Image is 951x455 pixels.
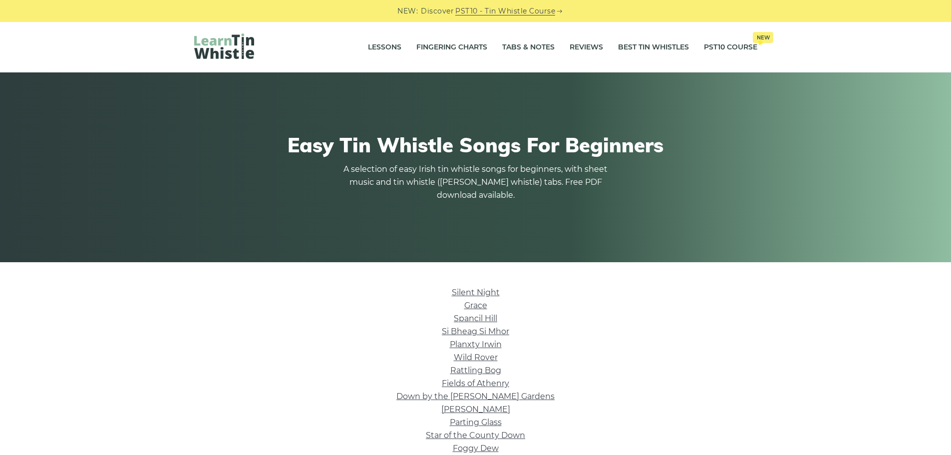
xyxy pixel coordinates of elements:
[454,353,498,362] a: Wild Rover
[441,405,510,414] a: [PERSON_NAME]
[453,444,499,453] a: Foggy Dew
[368,35,401,60] a: Lessons
[450,366,501,375] a: Rattling Bog
[194,133,757,157] h1: Easy Tin Whistle Songs For Beginners
[442,379,509,388] a: Fields of Athenry
[464,301,487,310] a: Grace
[416,35,487,60] a: Fingering Charts
[704,35,757,60] a: PST10 CourseNew
[426,431,525,440] a: Star of the County Down
[450,418,502,427] a: Parting Glass
[618,35,689,60] a: Best Tin Whistles
[396,392,555,401] a: Down by the [PERSON_NAME] Gardens
[570,35,603,60] a: Reviews
[452,288,500,297] a: Silent Night
[753,32,773,43] span: New
[502,35,555,60] a: Tabs & Notes
[450,340,502,349] a: Planxty Irwin
[194,33,254,59] img: LearnTinWhistle.com
[341,163,611,202] p: A selection of easy Irish tin whistle songs for beginners, with sheet music and tin whistle ([PER...
[442,327,509,336] a: Si­ Bheag Si­ Mhor
[454,314,497,323] a: Spancil Hill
